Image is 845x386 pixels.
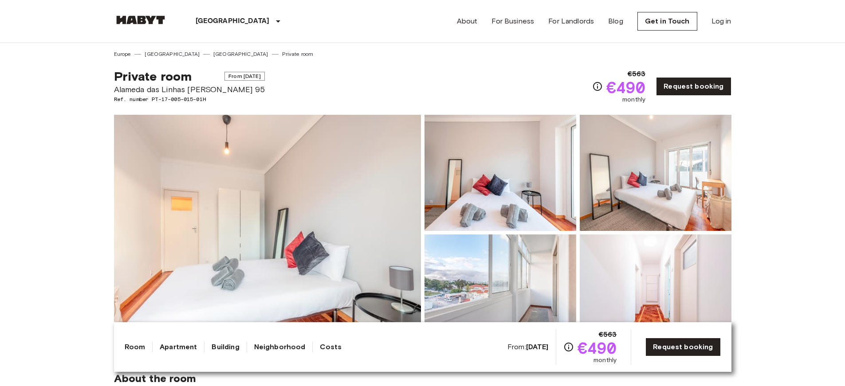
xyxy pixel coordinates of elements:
[656,77,731,96] a: Request booking
[125,342,145,352] a: Room
[320,342,342,352] a: Costs
[507,342,549,352] span: From:
[578,340,617,356] span: €490
[563,342,574,352] svg: Check cost overview for full price breakdown. Please note that discounts apply to new joiners onl...
[114,84,265,95] span: Alameda das Linhas [PERSON_NAME] 95
[224,72,265,81] span: From [DATE]
[637,12,697,31] a: Get in Touch
[212,342,239,352] a: Building
[711,16,731,27] a: Log in
[580,115,731,231] img: Picture of unit PT-17-005-015-01H
[580,234,731,351] img: Picture of unit PT-17-005-015-01H
[160,342,197,352] a: Apartment
[608,16,623,27] a: Blog
[548,16,594,27] a: For Landlords
[628,69,646,79] span: €563
[592,81,603,92] svg: Check cost overview for full price breakdown. Please note that discounts apply to new joiners onl...
[599,329,617,340] span: €563
[491,16,534,27] a: For Business
[114,16,167,24] img: Habyt
[457,16,478,27] a: About
[114,69,192,84] span: Private room
[114,115,421,351] img: Marketing picture of unit PT-17-005-015-01H
[593,356,617,365] span: monthly
[213,50,268,58] a: [GEOGRAPHIC_DATA]
[282,50,314,58] a: Private room
[606,79,646,95] span: €490
[196,16,270,27] p: [GEOGRAPHIC_DATA]
[114,95,265,103] span: Ref. number PT-17-005-015-01H
[114,372,731,385] span: About the room
[145,50,200,58] a: [GEOGRAPHIC_DATA]
[622,95,645,104] span: monthly
[526,343,549,351] b: [DATE]
[645,338,720,356] a: Request booking
[424,234,576,351] img: Picture of unit PT-17-005-015-01H
[424,115,576,231] img: Picture of unit PT-17-005-015-01H
[254,342,306,352] a: Neighborhood
[114,50,131,58] a: Europe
